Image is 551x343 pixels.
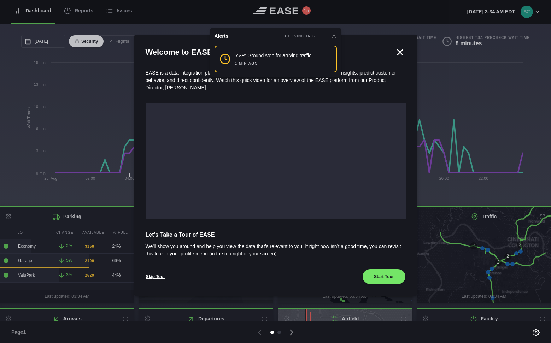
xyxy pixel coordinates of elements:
h2: Welcome to EASE! [146,46,394,58]
button: Skip Tour [146,269,165,284]
div: Alerts [215,32,229,40]
div: : Ground stop for arriving traffic [235,52,311,59]
span: Page 1 [11,329,29,336]
span: EASE is a data-integration platform for real-time operational responses. Collect key data insight... [146,70,396,90]
button: Start Tour [362,269,405,284]
iframe: onboarding [146,103,406,219]
em: YVR [235,53,245,58]
div: 1 MIN AGO [235,61,258,66]
span: Let’s Take a Tour of EASE [146,231,406,239]
div: CLOSING IN 6... [285,34,320,39]
span: We’ll show you around and help you view the data that’s relevant to you. If right now isn’t a goo... [146,243,406,258]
